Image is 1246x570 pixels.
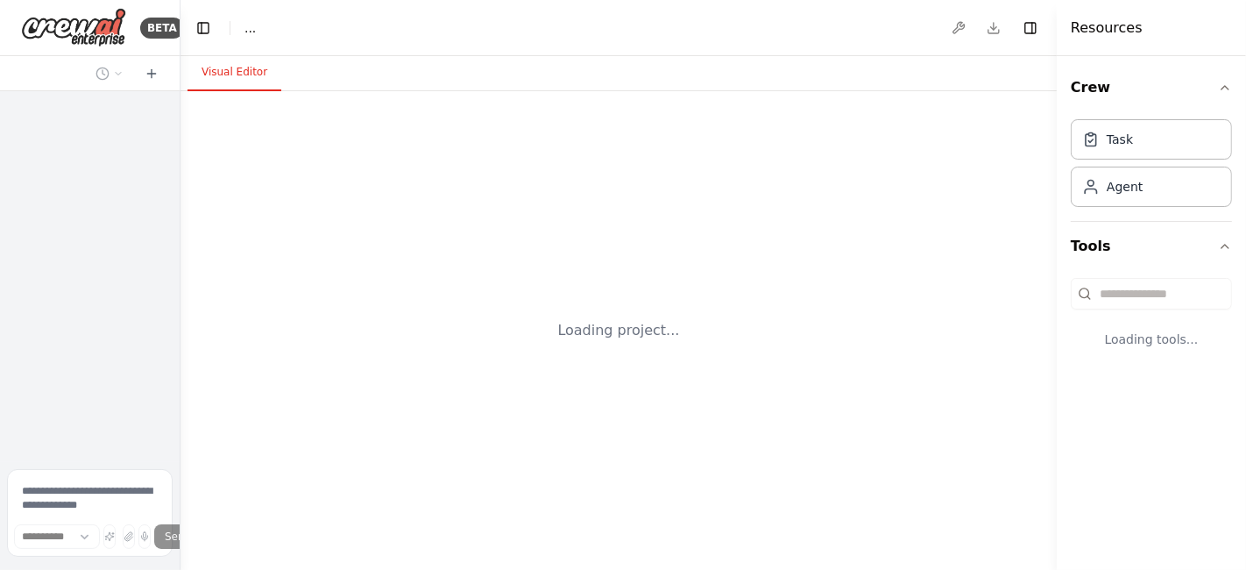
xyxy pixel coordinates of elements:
[188,54,281,91] button: Visual Editor
[1071,317,1232,362] div: Loading tools...
[244,19,256,37] span: ...
[1071,271,1232,376] div: Tools
[558,320,680,341] div: Loading project...
[165,530,191,544] span: Send
[103,524,116,549] button: Improve this prompt
[123,524,135,549] button: Upload files
[138,524,151,549] button: Click to speak your automation idea
[1018,16,1043,40] button: Hide right sidebar
[154,524,216,549] button: Send
[1071,222,1232,271] button: Tools
[1107,178,1143,196] div: Agent
[244,19,256,37] nav: breadcrumb
[138,63,166,84] button: Start a new chat
[1071,18,1143,39] h4: Resources
[21,8,126,47] img: Logo
[191,16,216,40] button: Hide left sidebar
[1071,63,1232,112] button: Crew
[1107,131,1133,148] div: Task
[88,63,131,84] button: Switch to previous chat
[140,18,184,39] div: BETA
[1071,112,1232,221] div: Crew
